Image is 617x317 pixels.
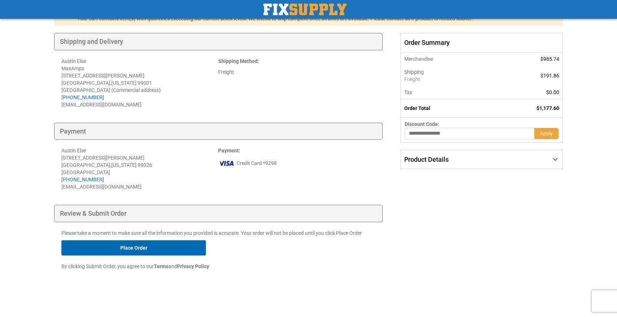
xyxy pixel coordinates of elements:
img: Fix Industrial Supply [263,4,346,15]
div: Shipping and Delivery [54,33,383,50]
strong: Order Total [404,105,430,111]
div: Freight [218,68,375,76]
span: [EMAIL_ADDRESS][DOMAIN_NAME] [61,102,142,107]
a: store logo [263,4,346,15]
img: vi.png [218,158,235,169]
strong: Privacy Policy [177,263,209,269]
p: By clicking Submit Order, you agree to our and [61,263,375,270]
span: $0.00 [546,89,559,95]
address: Austin Else MaxAmps [STREET_ADDRESS][PERSON_NAME] [GEOGRAPHIC_DATA] , 99001 [GEOGRAPHIC_DATA] (Co... [61,58,218,108]
div: Review & Submit Order [54,205,383,222]
span: [US_STATE] [111,80,137,86]
span: Shipping [404,69,424,75]
th: Merchandise [401,52,489,65]
strong: : [218,148,240,153]
span: Freight [404,76,486,83]
strong: Terms [154,263,168,269]
span: $1,177.60 [536,105,559,111]
div: Payment [54,123,383,140]
span: [US_STATE] [111,162,137,168]
span: Product Details [404,156,449,163]
span: $191.86 [540,73,559,79]
span: Discount Code: [405,121,439,127]
th: Tax [401,86,489,99]
strong: : [218,58,259,64]
div: Austin Else [STREET_ADDRESS][PERSON_NAME] [GEOGRAPHIC_DATA] , 99026 [GEOGRAPHIC_DATA] [61,147,218,183]
span: Order Summary [401,33,563,52]
a: [PHONE_NUMBER] [61,177,104,182]
a: [PHONE_NUMBER] [61,94,104,100]
button: Place Order [61,240,206,255]
span: $985.74 [540,56,559,62]
span: Payment [218,148,239,153]
span: [EMAIL_ADDRESS][DOMAIN_NAME] [61,184,142,190]
p: Please take a moment to make sure all the information you provided is accurate. Your order will n... [61,229,375,237]
span: Apply [540,131,553,136]
button: Apply [534,128,559,139]
span: Shipping Method [218,58,258,64]
div: Credit Card *9298 [218,158,375,169]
